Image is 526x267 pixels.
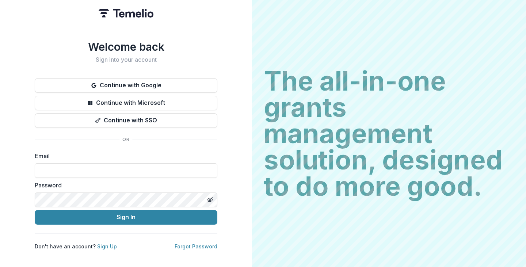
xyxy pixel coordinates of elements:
button: Continue with Google [35,78,217,93]
h2: Sign into your account [35,56,217,63]
label: Password [35,181,213,190]
button: Continue with SSO [35,113,217,128]
button: Toggle password visibility [204,194,216,206]
button: Sign In [35,210,217,225]
h1: Welcome back [35,40,217,53]
a: Sign Up [97,243,117,249]
a: Forgot Password [175,243,217,249]
button: Continue with Microsoft [35,96,217,110]
img: Temelio [99,9,153,18]
label: Email [35,152,213,160]
p: Don't have an account? [35,243,117,250]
